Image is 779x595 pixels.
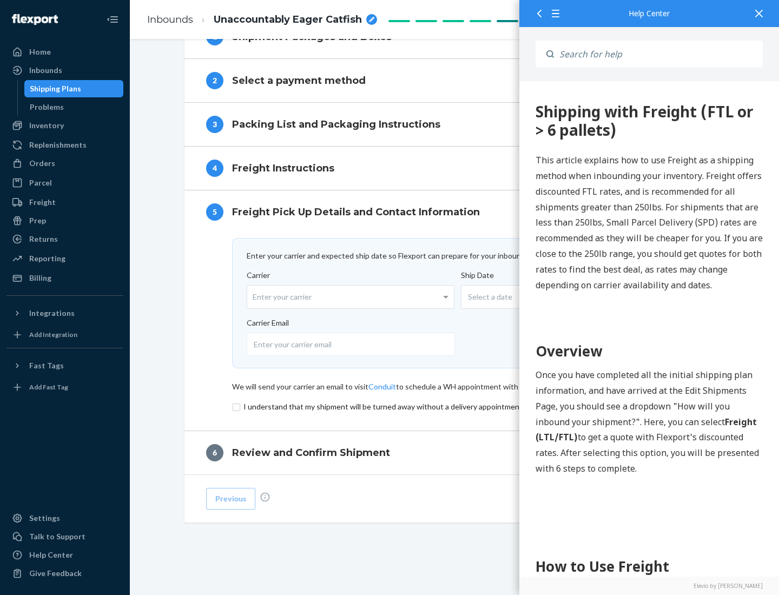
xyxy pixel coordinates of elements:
[214,13,362,27] span: Unaccountably Eager Catfish
[468,292,512,302] span: Select a date
[29,330,77,339] div: Add Integration
[29,158,55,169] div: Orders
[30,102,64,113] div: Problems
[16,71,243,211] p: This article explains how to use Freight as a shipping method when inbounding your inventory. Fre...
[6,546,123,564] a: Help Center
[247,286,454,308] div: Enter your carrier
[6,136,123,154] a: Replenishments
[247,250,663,261] div: Enter your carrier and expected ship date so Flexport can prepare for your inbound .
[6,174,123,191] a: Parcel
[29,177,52,188] div: Parcel
[6,326,123,343] a: Add Integration
[184,103,725,146] button: 3Packing List and Packaging Instructions
[29,215,46,226] div: Prep
[6,565,123,582] button: Give Feedback
[16,22,243,58] div: 360 Shipping with Freight (FTL or > 6 pallets)
[206,116,223,133] div: 3
[29,382,68,392] div: Add Fast Tag
[184,431,725,474] button: 6Review and Confirm Shipment
[6,379,123,396] a: Add Fast Tag
[29,234,58,244] div: Returns
[247,270,454,309] label: Carrier
[206,72,223,89] div: 2
[6,269,123,287] a: Billing
[29,360,64,371] div: Fast Tags
[16,507,243,526] h2: Step 1: Boxes and Labels
[147,14,193,25] a: Inbounds
[29,308,75,319] div: Integrations
[6,230,123,248] a: Returns
[29,65,62,76] div: Inbounds
[30,83,81,94] div: Shipping Plans
[6,62,123,79] a: Inbounds
[29,531,85,542] div: Talk to Support
[29,197,56,208] div: Freight
[29,47,51,57] div: Home
[554,41,763,68] input: Search
[6,510,123,527] a: Settings
[461,270,676,318] label: Ship Date
[16,286,243,395] p: Once you have completed all the initial shipping plan information, and have arrived at the Edit S...
[6,194,123,211] a: Freight
[536,582,763,590] a: Elevio by [PERSON_NAME]
[206,203,223,221] div: 5
[206,160,223,177] div: 4
[232,446,390,460] h4: Review and Confirm Shipment
[12,14,58,25] img: Flexport logo
[6,117,123,134] a: Inventory
[184,190,725,234] button: 5Freight Pick Up Details and Contact Information
[6,155,123,172] a: Orders
[368,382,396,391] a: Conduit
[6,305,123,322] button: Integrations
[232,117,440,131] h4: Packing List and Packaging Instructions
[206,488,255,510] button: Previous
[184,147,725,190] button: 4Freight Instructions
[138,4,386,36] ol: breadcrumbs
[29,568,82,579] div: Give Feedback
[247,318,657,356] label: Carrier Email
[24,98,124,116] a: Problems
[24,80,124,97] a: Shipping Plans
[29,140,87,150] div: Replenishments
[6,43,123,61] a: Home
[206,444,223,461] div: 6
[232,74,366,88] h4: Select a payment method
[16,260,243,281] h1: Overview
[102,9,123,30] button: Close Navigation
[29,550,73,560] div: Help Center
[6,212,123,229] a: Prep
[247,333,455,356] input: Enter your carrier email
[6,357,123,374] button: Fast Tags
[6,250,123,267] a: Reporting
[184,59,725,102] button: 2Select a payment method
[16,475,243,496] h1: How to Use Freight
[6,528,123,545] a: Talk to Support
[232,205,480,219] h4: Freight Pick Up Details and Contact Information
[232,161,334,175] h4: Freight Instructions
[29,120,64,131] div: Inventory
[29,513,60,524] div: Settings
[232,381,678,392] div: We will send your carrier an email to visit to schedule a WH appointment with Reference ASN / PO # .
[29,273,51,283] div: Billing
[29,253,65,264] div: Reporting
[536,10,763,17] div: Help Center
